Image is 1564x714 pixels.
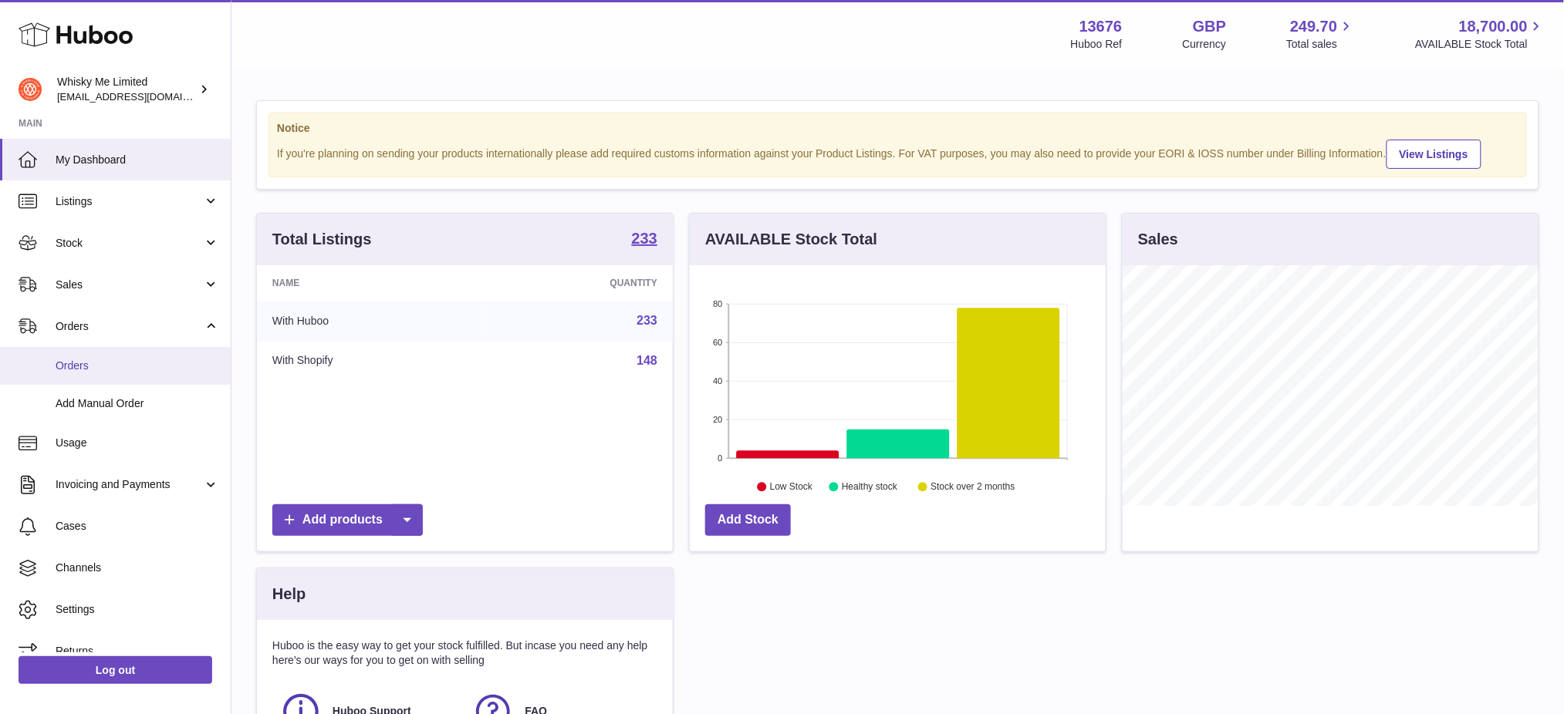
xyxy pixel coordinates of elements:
th: Name [257,265,481,301]
span: 18,700.00 [1459,16,1528,37]
h3: Sales [1138,229,1178,250]
a: Add products [272,504,423,536]
text: 20 [713,415,722,424]
span: Stock [56,236,203,251]
a: 148 [637,354,657,367]
img: internalAdmin-13676@internal.huboo.com [19,78,42,101]
a: 233 [637,314,657,327]
a: Log out [19,656,212,684]
span: Orders [56,359,219,373]
text: 0 [718,453,722,463]
span: Channels [56,561,219,575]
p: Huboo is the easy way to get your stock fulfilled. But incase you need any help here's our ways f... [272,638,657,668]
strong: Notice [277,121,1518,136]
h3: AVAILABLE Stock Total [705,229,877,250]
a: 18,700.00 AVAILABLE Stock Total [1415,16,1545,52]
th: Quantity [481,265,673,301]
div: Currency [1183,37,1227,52]
text: Low Stock [770,482,813,493]
span: Total sales [1286,37,1355,52]
span: Settings [56,602,219,617]
a: 249.70 Total sales [1286,16,1355,52]
strong: 233 [632,231,657,246]
span: Sales [56,278,203,292]
strong: GBP [1193,16,1226,37]
text: 80 [713,299,722,308]
span: Add Manual Order [56,396,219,411]
div: If you're planning on sending your products internationally please add required customs informati... [277,137,1518,169]
text: 40 [713,376,722,386]
span: Cases [56,519,219,534]
text: Healthy stock [842,482,898,493]
span: Returns [56,644,219,658]
a: 233 [632,231,657,249]
h3: Help [272,584,306,605]
span: My Dashboard [56,153,219,167]
a: View Listings [1387,140,1481,169]
td: With Shopify [257,341,481,381]
a: Add Stock [705,504,791,536]
span: Invoicing and Payments [56,477,203,492]
span: Listings [56,194,203,209]
span: 249.70 [1290,16,1337,37]
td: With Huboo [257,301,481,341]
text: 60 [713,338,722,347]
span: [EMAIL_ADDRESS][DOMAIN_NAME] [57,90,227,103]
strong: 13676 [1079,16,1123,37]
span: AVAILABLE Stock Total [1415,37,1545,52]
div: Whisky Me Limited [57,75,196,104]
text: Stock over 2 months [931,482,1015,493]
span: Usage [56,436,219,450]
h3: Total Listings [272,229,372,250]
span: Orders [56,319,203,334]
div: Huboo Ref [1071,37,1123,52]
